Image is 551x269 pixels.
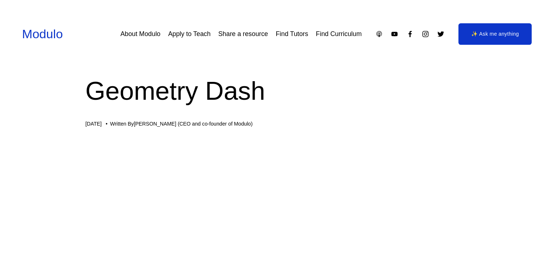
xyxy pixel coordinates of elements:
[458,23,532,45] a: ✨ Ask me anything
[316,28,362,41] a: Find Curriculum
[422,30,429,38] a: Instagram
[406,30,414,38] a: Facebook
[110,121,253,127] div: Written By
[120,28,160,41] a: About Modulo
[437,30,445,38] a: Twitter
[276,28,308,41] a: Find Tutors
[168,28,210,41] a: Apply to Teach
[134,121,253,127] a: [PERSON_NAME] (CEO and co-founder of Modulo)
[85,73,465,109] h1: Geometry Dash
[391,30,398,38] a: YouTube
[85,121,102,127] span: [DATE]
[375,30,383,38] a: Apple Podcasts
[218,28,268,41] a: Share a resource
[22,27,63,41] a: Modulo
